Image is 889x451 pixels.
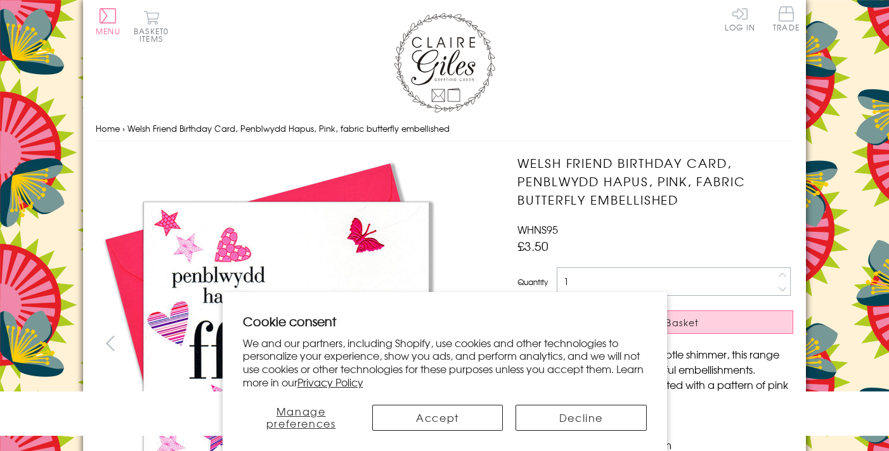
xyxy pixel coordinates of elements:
[773,6,800,34] a: Trade
[243,405,360,431] button: Manage preferences
[517,237,548,255] span: £3.50
[122,122,125,134] span: ›
[297,374,363,390] a: Privacy Policy
[517,276,548,288] label: Quantity
[773,6,800,31] span: Trade
[96,122,120,134] a: Home
[517,222,558,237] span: WHNS95
[517,154,793,208] h1: Welsh Friend Birthday Card, Penblwydd Hapus, Pink, fabric butterfly embellished
[140,25,169,44] span: 0 items
[127,122,450,134] span: Welsh Friend Birthday Card, Penblwydd Hapus, Pink, fabric butterfly embellished
[96,116,793,142] nav: breadcrumbs
[134,10,169,42] button: Basket0 items
[372,405,503,431] button: Accept
[96,329,124,357] button: prev
[243,312,647,330] h2: Cookie consent
[266,403,336,431] span: Manage preferences
[516,405,646,431] button: Decline
[96,8,120,35] button: Menu
[725,6,755,31] a: Log In
[394,13,495,113] img: Claire Giles Greetings Cards
[243,336,647,389] p: We and our partners, including Shopify, use cookies and other technologies to personalize your ex...
[96,25,120,37] span: Menu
